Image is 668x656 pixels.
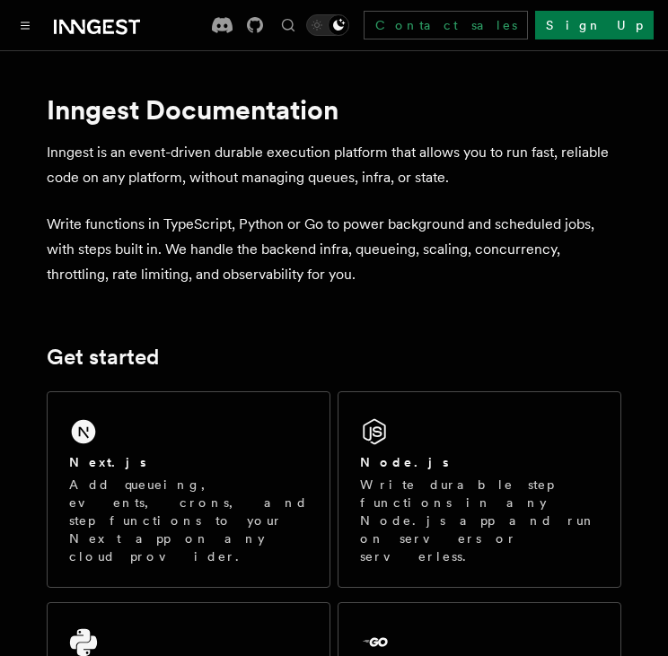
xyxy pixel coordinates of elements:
[47,212,621,287] p: Write functions in TypeScript, Python or Go to power background and scheduled jobs, with steps bu...
[535,11,654,39] a: Sign Up
[338,391,621,588] a: Node.jsWrite durable step functions in any Node.js app and run on servers or serverless.
[360,476,599,565] p: Write durable step functions in any Node.js app and run on servers or serverless.
[69,453,146,471] h2: Next.js
[306,14,349,36] button: Toggle dark mode
[47,93,621,126] h1: Inngest Documentation
[360,453,449,471] h2: Node.js
[47,345,159,370] a: Get started
[14,14,36,36] button: Toggle navigation
[69,476,308,565] p: Add queueing, events, crons, and step functions to your Next app on any cloud provider.
[364,11,528,39] a: Contact sales
[47,391,330,588] a: Next.jsAdd queueing, events, crons, and step functions to your Next app on any cloud provider.
[47,140,621,190] p: Inngest is an event-driven durable execution platform that allows you to run fast, reliable code ...
[277,14,299,36] button: Find something...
